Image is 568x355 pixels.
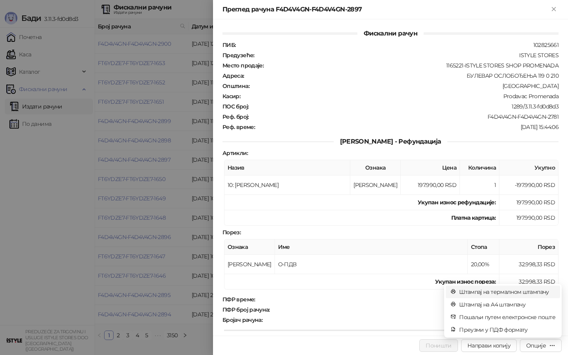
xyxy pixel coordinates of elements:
[222,93,240,100] strong: Касир :
[222,229,241,236] strong: Порез :
[499,176,559,195] td: -197.990,00 RSD
[250,82,559,90] div: [GEOGRAPHIC_DATA]
[401,160,460,176] th: Цена
[499,255,559,274] td: 32.998,33 RSD
[222,306,270,313] strong: ПФР број рачуна :
[224,255,275,274] td: [PERSON_NAME]
[222,296,255,303] strong: ПФР време :
[459,288,555,296] span: Штампај на термалном штампачу
[499,274,559,290] td: 32.998,33 RSD
[401,176,460,195] td: 197.990,00 RSD
[222,5,549,14] div: Преглед рачуна F4D4V4GN-F4D4V4GN-2897
[222,82,249,90] strong: Општина :
[222,123,255,131] strong: Реф. време :
[468,239,499,255] th: Стопа
[222,103,248,110] strong: ПОС број :
[275,255,468,274] td: О-ПДВ
[499,210,559,226] td: 197.990,00 RSD
[249,103,559,110] div: 1289/3.11.3-fd0d8d3
[222,41,235,49] strong: ПИБ :
[255,52,559,59] div: ISTYLE STORES
[499,160,559,176] th: Укупно
[459,313,555,321] span: Пошаљи путем електронске поште
[241,93,559,100] div: Prodavac Promenada
[350,160,401,176] th: Ознака
[460,176,499,195] td: 1
[222,316,262,323] strong: Бројач рачуна :
[526,342,546,349] div: Опције
[224,239,275,255] th: Ознака
[418,199,496,206] strong: Укупан износ рефундације :
[222,149,248,157] strong: Артикли :
[222,62,263,69] strong: Место продаје :
[499,239,559,255] th: Порез
[236,41,559,49] div: 102825661
[250,113,559,120] div: F4D4V4GN-F4D4V4GN-2781
[224,160,350,176] th: Назив
[459,300,555,309] span: Штампај на А4 штампачу
[222,72,244,79] strong: Адреса :
[549,5,559,14] button: Close
[459,325,555,334] span: Преузми у ПДФ формату
[222,52,254,59] strong: Предузеће :
[334,138,448,145] span: [PERSON_NAME] - Рефундација
[224,176,350,195] td: 10: [PERSON_NAME]
[264,62,559,69] div: 1165221-ISTYLE STORES SHOP PROMENADA
[256,123,559,131] div: [DATE] 15:44:06
[256,296,559,303] div: [DATE] 11:15:31
[263,316,559,323] div: 14/2897АР
[520,339,562,352] button: Опције
[435,278,496,285] strong: Укупан износ пореза:
[357,30,424,37] span: Фискални рачун
[275,239,468,255] th: Име
[460,160,499,176] th: Количина
[245,72,559,79] div: БУЛЕВАР ОСЛОБОЂЕЊА 119 0 210
[350,176,401,195] td: [PERSON_NAME]
[467,342,510,349] span: Направи копију
[461,339,517,352] button: Направи копију
[419,339,458,352] button: Поништи
[222,113,249,120] strong: Реф. број :
[468,255,499,274] td: 20,00%
[499,195,559,210] td: 197.990,00 RSD
[271,306,559,313] div: F4D4V4GN-F4D4V4GN-2897
[451,214,496,221] strong: Платна картица :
